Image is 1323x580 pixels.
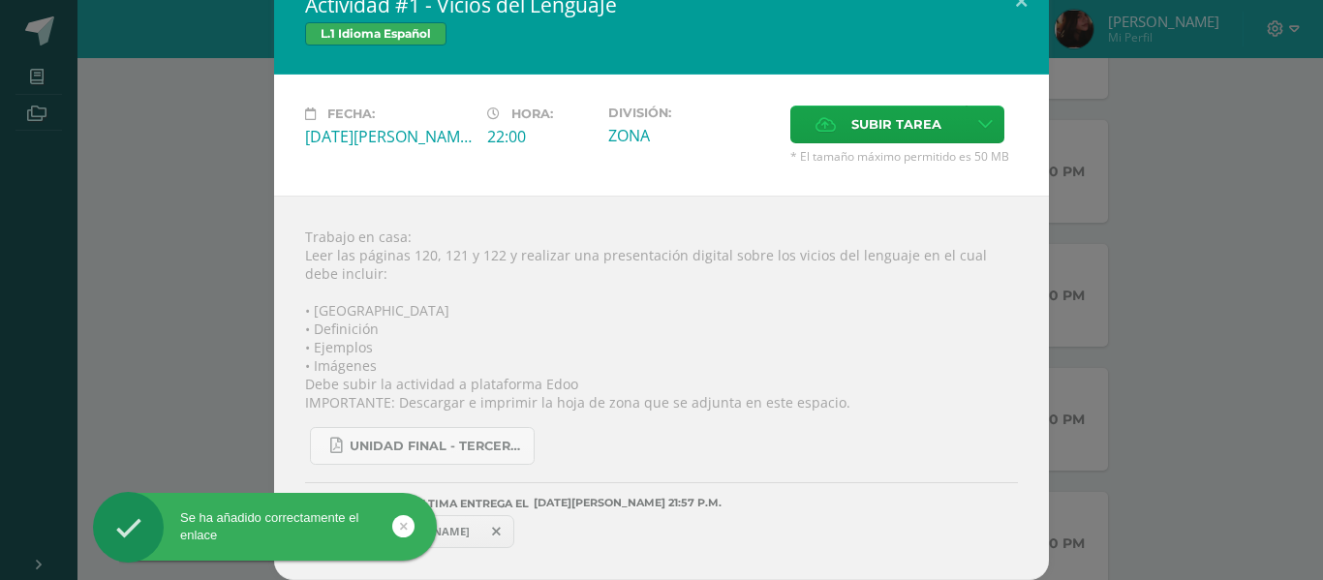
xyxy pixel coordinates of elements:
span: Remover entrega [480,521,513,542]
div: 22:00 [487,126,593,147]
span: Subir tarea [851,107,941,142]
span: UNIDAD FINAL - TERCERO BASICO A-B-C.pdf [350,439,524,454]
div: Se ha añadido correctamente el enlace [93,509,437,544]
a: UNIDAD FINAL - TERCERO BASICO A-B-C.pdf [310,427,535,465]
span: Hora: [511,107,553,121]
label: División: [608,106,775,120]
div: Trabajo en casa: Leer las páginas 120, 121 y 122 y realizar una presentación digital sobre los vi... [274,196,1049,580]
span: L.1 Idioma Español [305,22,446,46]
span: Fecha: [327,107,375,121]
span: [DATE][PERSON_NAME] 21:57 P.M. [529,503,722,504]
div: [DATE][PERSON_NAME] [305,126,472,147]
span: * El tamaño máximo permitido es 50 MB [790,148,1018,165]
div: ZONA [608,125,775,146]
